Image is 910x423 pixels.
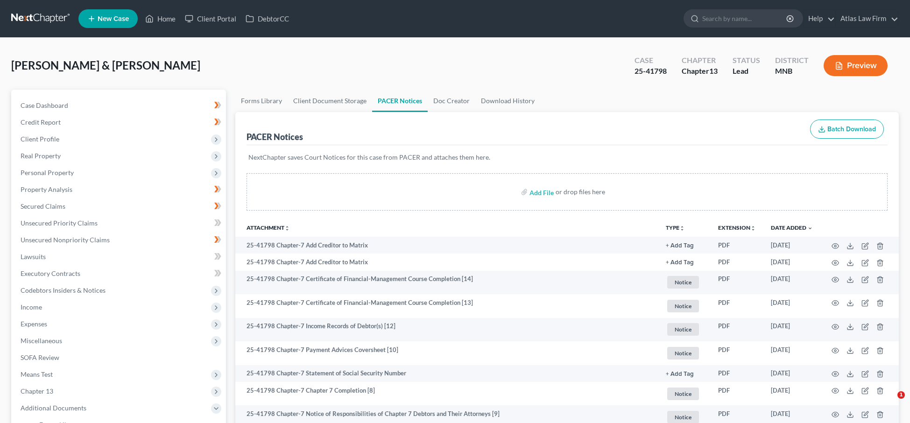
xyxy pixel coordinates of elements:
[21,118,61,126] span: Credit Report
[763,318,820,342] td: [DATE]
[702,10,788,27] input: Search by name...
[635,66,667,77] div: 25-41798
[733,55,760,66] div: Status
[771,224,813,231] a: Date Added expand_more
[666,345,703,361] a: Notice
[11,58,200,72] span: [PERSON_NAME] & [PERSON_NAME]
[666,241,703,250] a: + Add Tag
[428,90,475,112] a: Doc Creator
[667,347,699,360] span: Notice
[666,371,694,377] button: + Add Tag
[13,265,226,282] a: Executory Contracts
[711,382,763,406] td: PDF
[98,15,129,22] span: New Case
[235,294,658,318] td: 25-41798 Chapter-7 Certificate of Financial-Management Course Completion [13]
[21,135,59,143] span: Client Profile
[180,10,241,27] a: Client Portal
[667,323,699,336] span: Notice
[372,90,428,112] a: PACER Notices
[235,254,658,270] td: 25-41798 Chapter-7 Add Creditor to Matrix
[775,66,809,77] div: MNB
[635,55,667,66] div: Case
[666,258,703,267] a: + Add Tag
[775,55,809,66] div: District
[711,271,763,295] td: PDF
[711,237,763,254] td: PDF
[827,125,876,133] span: Batch Download
[247,131,303,142] div: PACER Notices
[556,187,605,197] div: or drop files here
[667,276,699,289] span: Notice
[21,370,53,378] span: Means Test
[21,404,86,412] span: Additional Documents
[21,353,59,361] span: SOFA Review
[763,271,820,295] td: [DATE]
[718,224,756,231] a: Extensionunfold_more
[141,10,180,27] a: Home
[235,382,658,406] td: 25-41798 Chapter-7 Chapter 7 Completion [8]
[21,169,74,176] span: Personal Property
[666,243,694,249] button: + Add Tag
[807,226,813,231] i: expand_more
[804,10,835,27] a: Help
[836,10,898,27] a: Atlas Law Firm
[709,66,718,75] span: 13
[241,10,294,27] a: DebtorCC
[21,337,62,345] span: Miscellaneous
[666,225,685,231] button: TYPEunfold_more
[13,248,226,265] a: Lawsuits
[13,198,226,215] a: Secured Claims
[878,391,901,414] iframe: Intercom live chat
[21,101,68,109] span: Case Dashboard
[21,253,46,261] span: Lawsuits
[235,237,658,254] td: 25-41798 Chapter-7 Add Creditor to Matrix
[711,365,763,382] td: PDF
[711,318,763,342] td: PDF
[21,269,80,277] span: Executory Contracts
[248,153,886,162] p: NextChapter saves Court Notices for this case from PACER and attaches them here.
[21,320,47,328] span: Expenses
[711,341,763,365] td: PDF
[235,271,658,295] td: 25-41798 Chapter-7 Certificate of Financial-Management Course Completion [14]
[682,66,718,77] div: Chapter
[667,300,699,312] span: Notice
[21,185,72,193] span: Property Analysis
[750,226,756,231] i: unfold_more
[666,386,703,402] a: Notice
[475,90,540,112] a: Download History
[13,215,226,232] a: Unsecured Priority Claims
[13,232,226,248] a: Unsecured Nonpriority Claims
[733,66,760,77] div: Lead
[13,97,226,114] a: Case Dashboard
[667,388,699,400] span: Notice
[763,294,820,318] td: [DATE]
[763,365,820,382] td: [DATE]
[679,226,685,231] i: unfold_more
[711,254,763,270] td: PDF
[763,254,820,270] td: [DATE]
[897,391,905,399] span: 1
[247,224,290,231] a: Attachmentunfold_more
[21,236,110,244] span: Unsecured Nonpriority Claims
[763,382,820,406] td: [DATE]
[763,341,820,365] td: [DATE]
[682,55,718,66] div: Chapter
[666,275,703,290] a: Notice
[810,120,884,139] button: Batch Download
[666,369,703,378] a: + Add Tag
[21,286,106,294] span: Codebtors Insiders & Notices
[21,387,53,395] span: Chapter 13
[235,318,658,342] td: 25-41798 Chapter-7 Income Records of Debtor(s) [12]
[21,303,42,311] span: Income
[711,294,763,318] td: PDF
[666,260,694,266] button: + Add Tag
[13,181,226,198] a: Property Analysis
[235,365,658,382] td: 25-41798 Chapter-7 Statement of Social Security Number
[666,298,703,314] a: Notice
[13,114,226,131] a: Credit Report
[288,90,372,112] a: Client Document Storage
[21,219,98,227] span: Unsecured Priority Claims
[284,226,290,231] i: unfold_more
[13,349,226,366] a: SOFA Review
[21,202,65,210] span: Secured Claims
